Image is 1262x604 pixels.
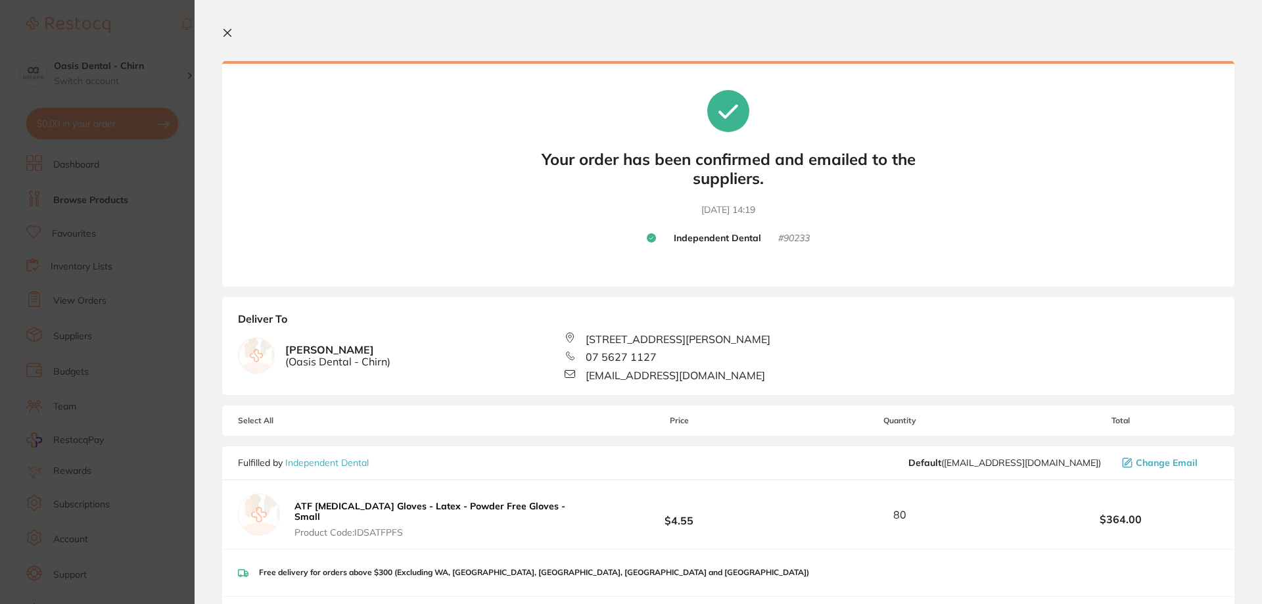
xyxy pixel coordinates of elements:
b: $4.55 [581,503,777,527]
span: Change Email [1136,457,1198,468]
span: [STREET_ADDRESS][PERSON_NAME] [586,333,770,345]
small: # 90233 [778,233,810,244]
b: Default [908,457,941,469]
button: ATF [MEDICAL_DATA] Gloves - Latex - Powder Free Gloves - Small Product Code:IDSATFPFS [291,500,581,538]
span: Total [1023,416,1219,425]
p: Free delivery for orders above $300 (Excluding WA, [GEOGRAPHIC_DATA], [GEOGRAPHIC_DATA], [GEOGRAP... [259,568,809,577]
b: $364.00 [1023,513,1219,525]
b: Your order has been confirmed and emailed to the suppliers. [531,150,925,188]
b: [PERSON_NAME] [285,344,390,368]
img: empty.jpg [239,338,274,373]
b: Independent Dental [674,233,761,244]
b: ATF [MEDICAL_DATA] Gloves - Latex - Powder Free Gloves - Small [294,500,565,523]
img: empty.jpg [238,494,280,536]
span: 80 [893,509,906,521]
button: Change Email [1118,457,1219,469]
span: ( Oasis Dental - Chirn ) [285,356,390,367]
span: orders@independentdental.com.au [908,457,1101,468]
b: Deliver To [238,313,1219,333]
p: Fulfilled by [238,457,369,468]
span: Quantity [778,416,1023,425]
span: Product Code: IDSATFPFS [294,527,577,538]
span: Price [581,416,777,425]
span: Select All [238,416,369,425]
a: Independent Dental [285,457,369,469]
span: 07 5627 1127 [586,351,657,363]
span: [EMAIL_ADDRESS][DOMAIN_NAME] [586,369,765,381]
